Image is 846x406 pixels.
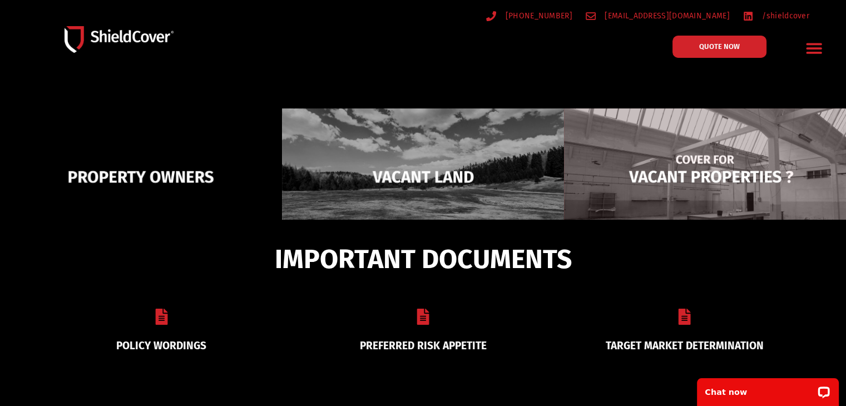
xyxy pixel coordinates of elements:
[275,249,572,270] span: IMPORTANT DOCUMENTS
[672,36,766,58] a: QUOTE NOW
[759,9,809,23] span: /shieldcover
[586,9,730,23] a: [EMAIL_ADDRESS][DOMAIN_NAME]
[606,339,764,352] a: TARGET MARKET DETERMINATION
[116,339,206,352] a: POLICY WORDINGS
[359,339,486,352] a: PREFERRED RISK APPETITE
[801,35,827,61] div: Menu Toggle
[486,9,572,23] a: [PHONE_NUMBER]
[602,9,729,23] span: [EMAIL_ADDRESS][DOMAIN_NAME]
[65,26,174,53] img: Shield-Cover-Underwriting-Australia-logo-full
[503,9,572,23] span: [PHONE_NUMBER]
[699,43,740,50] span: QUOTE NOW
[282,108,564,245] img: Vacant Land liability cover
[743,9,809,23] a: /shieldcover
[690,371,846,406] iframe: LiveChat chat widget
